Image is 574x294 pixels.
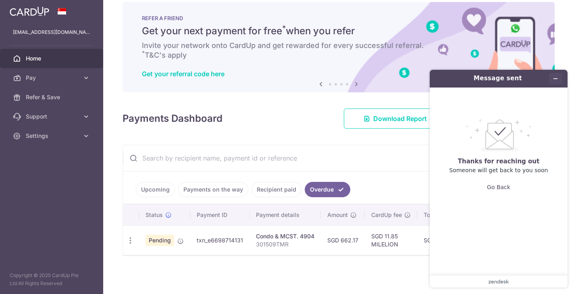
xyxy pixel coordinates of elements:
[178,182,248,197] a: Payments on the way
[13,28,90,36] p: [EMAIL_ADDRESS][DOMAIN_NAME]
[256,240,314,248] p: 301509TMR
[344,108,447,129] a: Download Report
[371,211,402,219] span: CardUp fee
[26,54,79,63] span: Home
[142,15,535,21] p: REFER A FRIEND
[19,6,35,13] span: Help
[321,225,365,255] td: SGD 662.17
[417,225,466,255] td: SGD 674.02
[123,2,555,92] img: RAF banner
[423,63,574,294] iframe: Find more information here
[190,204,250,225] th: Payment ID
[142,41,535,60] h6: Invite your network onto CardUp and get rewarded for every successful referral. T&C's apply
[26,74,79,82] span: Pay
[142,25,535,38] h5: Get your next payment for free when you refer
[26,93,79,101] span: Refer & Save
[252,182,302,197] a: Recipient paid
[142,70,225,78] a: Get your referral code here
[365,225,417,255] td: SGD 11.85 MILELION
[250,204,321,225] th: Payment details
[146,235,174,246] span: Pending
[256,232,314,240] div: Condo & MCST. 4904
[123,145,535,171] input: Search by recipient name, payment id or reference
[190,225,250,255] td: txn_e6698714131
[123,111,223,126] h4: Payments Dashboard
[26,132,79,140] span: Settings
[136,182,175,197] a: Upcoming
[373,114,427,123] span: Download Report
[327,211,348,219] span: Amount
[146,211,163,219] span: Status
[305,182,350,197] a: Overdue
[10,6,49,16] img: CardUp
[26,113,79,121] span: Support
